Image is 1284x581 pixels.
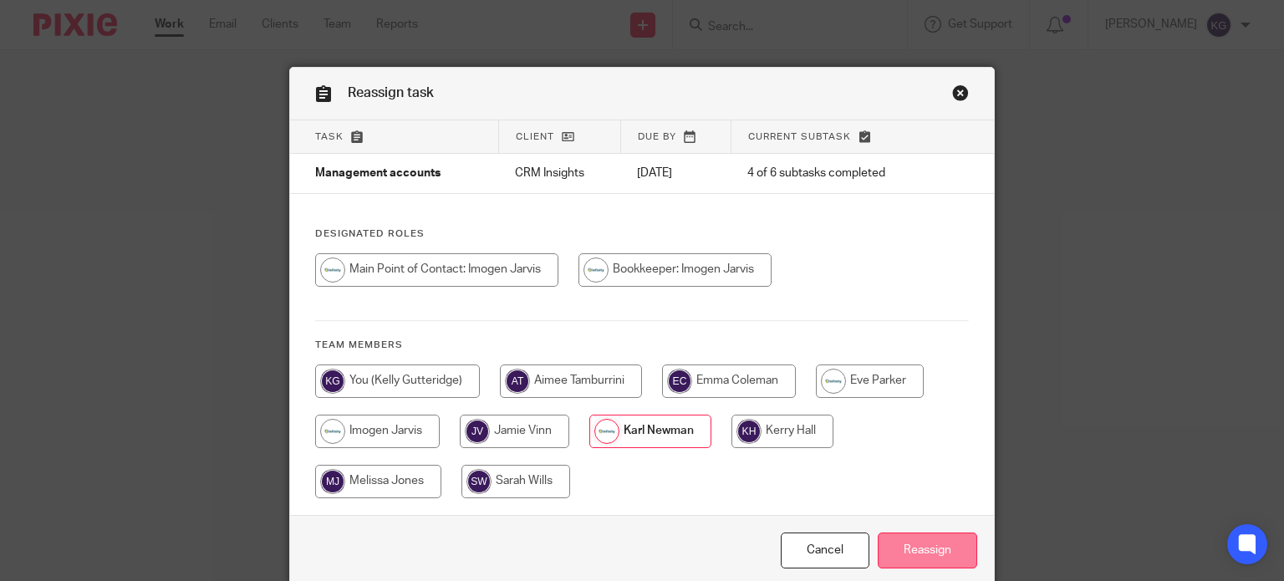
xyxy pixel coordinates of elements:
[731,154,935,194] td: 4 of 6 subtasks completed
[315,227,970,241] h4: Designated Roles
[315,168,441,180] span: Management accounts
[952,84,969,107] a: Close this dialog window
[781,533,869,568] a: Close this dialog window
[315,339,970,352] h4: Team members
[748,132,851,141] span: Current subtask
[348,86,434,99] span: Reassign task
[516,132,554,141] span: Client
[878,533,977,568] input: Reassign
[638,132,676,141] span: Due by
[315,132,344,141] span: Task
[515,165,604,181] p: CRM Insights
[637,165,714,181] p: [DATE]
